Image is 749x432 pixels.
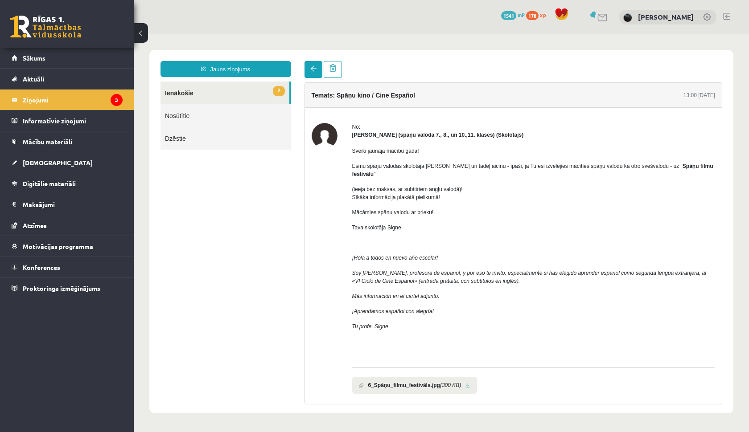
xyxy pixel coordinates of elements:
[12,110,123,131] a: Informatīvie ziņojumi
[12,278,123,298] a: Proktoringa izmēģinājums
[12,257,123,277] a: Konferences
[638,12,694,21] a: [PERSON_NAME]
[12,236,123,257] a: Motivācijas programma
[23,54,45,62] span: Sākums
[27,47,156,70] a: 2Ienākošie
[23,242,93,250] span: Motivācijas programma
[526,11,550,18] a: 178 xp
[218,259,306,265] span: Más información en el cartel adjunto.
[23,110,123,131] legend: Informatīvie ziņojumi
[218,289,255,295] span: Tu profe, Signe
[27,70,157,93] a: Nosūtītie
[501,11,516,20] span: 1541
[218,220,305,227] span: ¡Hola a todos en nuevo año escolar!
[23,159,93,167] span: [DEMOGRAPHIC_DATA]
[178,57,281,65] h4: Temats: Spāņu kino / Cine Español
[540,11,546,18] span: xp
[218,236,572,250] span: Soy [PERSON_NAME], profesora de español, y por eso te invito, especialmente si has elegido aprend...
[12,69,123,89] a: Aktuāli
[23,284,100,292] span: Proktoringa izmēģinājums
[23,179,76,187] span: Digitālie materiāli
[218,98,390,104] strong: [PERSON_NAME] (spāņu valoda 7., 8., un 10.,11. klases) (Skolotājs)
[218,190,267,196] span: Tava skolotāja Signe
[23,90,123,110] legend: Ziņojumi
[27,27,157,43] a: Jauns ziņojums
[501,11,525,18] a: 1541 mP
[218,114,285,120] span: Sveiki jaunajā mācību gadā!
[139,52,151,62] span: 2
[12,48,123,68] a: Sākums
[23,138,72,146] span: Mācību materiāli
[23,75,44,83] span: Aktuāli
[623,13,632,22] img: Karolina Rogalika
[12,173,123,194] a: Digitālie materiāli
[23,194,123,215] legend: Maksājumi
[218,175,300,181] span: Mācāmies spāņu valodu ar prieku!
[306,347,327,355] i: (300 KB)
[550,57,581,65] div: 13:00 [DATE]
[526,11,539,20] span: 178
[218,89,582,97] div: No:
[518,11,525,18] span: mP
[178,89,204,114] img: Signe Sirmā (spāņu valoda 7., 8., un 10.,11. klases)
[23,263,60,271] span: Konferences
[12,215,123,236] a: Atzīmes
[27,93,157,115] a: Dzēstie
[12,131,123,152] a: Mācību materiāli
[218,274,300,280] span: ¡Aprendamos español con alegría!
[12,152,123,173] a: [DEMOGRAPHIC_DATA]
[218,129,580,143] span: Esmu spāņu valodas skolotāja [PERSON_NAME] un tādēļ aicinu - īpaši, ja Tu esi izvēlējies mācīties...
[23,221,47,229] span: Atzīmes
[12,194,123,215] a: Maksājumi
[12,90,123,110] a: Ziņojumi3
[10,16,81,38] a: Rīgas 1. Tālmācības vidusskola
[235,347,306,355] b: 6_Spāņu_filmu_festivāls.jpg
[218,152,329,166] span: (ieeja bez maksas, ar subtitriem angļu valodā)! Sīkāka informācija plakātā pielikumā!
[111,94,123,106] i: 3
